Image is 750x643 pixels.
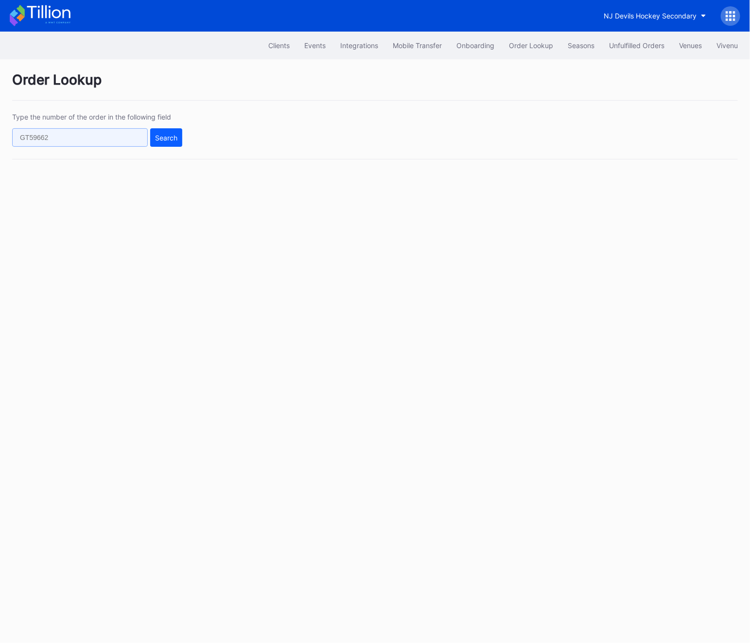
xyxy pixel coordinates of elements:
div: Mobile Transfer [393,41,442,50]
div: Onboarding [456,41,494,50]
div: Vivenu [716,41,738,50]
div: Search [155,134,177,142]
button: Search [150,128,182,147]
button: Clients [261,36,297,54]
input: GT59662 [12,128,148,147]
div: NJ Devils Hockey Secondary [604,12,697,20]
div: Unfulfilled Orders [609,41,664,50]
button: Unfulfilled Orders [602,36,672,54]
button: Seasons [560,36,602,54]
button: Integrations [333,36,385,54]
button: Onboarding [449,36,502,54]
div: Venues [679,41,702,50]
div: Seasons [568,41,594,50]
div: Order Lookup [509,41,553,50]
div: Events [304,41,326,50]
div: Type the number of the order in the following field [12,113,182,121]
button: Venues [672,36,709,54]
button: Order Lookup [502,36,560,54]
button: Vivenu [709,36,745,54]
div: Integrations [340,41,378,50]
button: Events [297,36,333,54]
button: Mobile Transfer [385,36,449,54]
div: Clients [268,41,290,50]
div: Order Lookup [12,71,738,101]
button: NJ Devils Hockey Secondary [596,7,714,25]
